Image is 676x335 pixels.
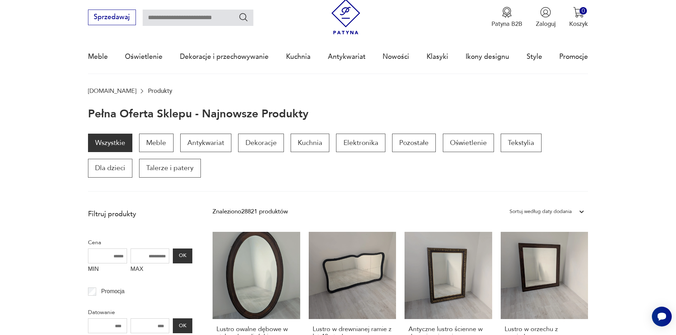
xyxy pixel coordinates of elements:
[491,7,522,28] button: Patyna B2B
[328,40,366,73] a: Antykwariat
[88,15,136,21] a: Sprzedawaj
[491,20,522,28] p: Patyna B2B
[291,134,329,152] a: Kuchnia
[569,20,588,28] p: Koszyk
[540,7,551,18] img: Ikonka użytkownika
[88,88,136,94] a: [DOMAIN_NAME]
[88,134,132,152] a: Wszystkie
[466,40,509,73] a: Ikony designu
[88,40,108,73] a: Meble
[180,40,269,73] a: Dekoracje i przechowywanie
[213,207,288,216] div: Znaleziono 28821 produktów
[88,108,308,120] h1: Pełna oferta sklepu - najnowsze produkty
[501,7,512,18] img: Ikona medalu
[527,40,542,73] a: Style
[88,159,132,177] a: Dla dzieci
[569,7,588,28] button: 0Koszyk
[536,20,556,28] p: Zaloguj
[139,134,173,152] a: Meble
[88,210,192,219] p: Filtruj produkty
[536,7,556,28] button: Zaloguj
[139,159,200,177] a: Talerze i patery
[443,134,494,152] a: Oświetlenie
[559,40,588,73] a: Promocje
[88,263,127,277] label: MIN
[579,7,587,15] div: 0
[286,40,310,73] a: Kuchnia
[88,238,192,247] p: Cena
[392,134,436,152] a: Pozostałe
[573,7,584,18] img: Ikona koszyka
[427,40,448,73] a: Klasyki
[510,207,572,216] div: Sortuj według daty dodania
[173,249,192,263] button: OK
[101,287,125,296] p: Promocja
[148,88,172,94] p: Produkty
[336,134,385,152] a: Elektronika
[125,40,163,73] a: Oświetlenie
[180,134,231,152] a: Antykwariat
[652,307,672,326] iframe: Smartsupp widget button
[491,7,522,28] a: Ikona medaluPatyna B2B
[238,134,284,152] a: Dekoracje
[501,134,541,152] a: Tekstylia
[383,40,409,73] a: Nowości
[88,308,192,317] p: Datowanie
[131,263,170,277] label: MAX
[88,10,136,25] button: Sprzedawaj
[238,12,249,22] button: Szukaj
[173,318,192,333] button: OK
